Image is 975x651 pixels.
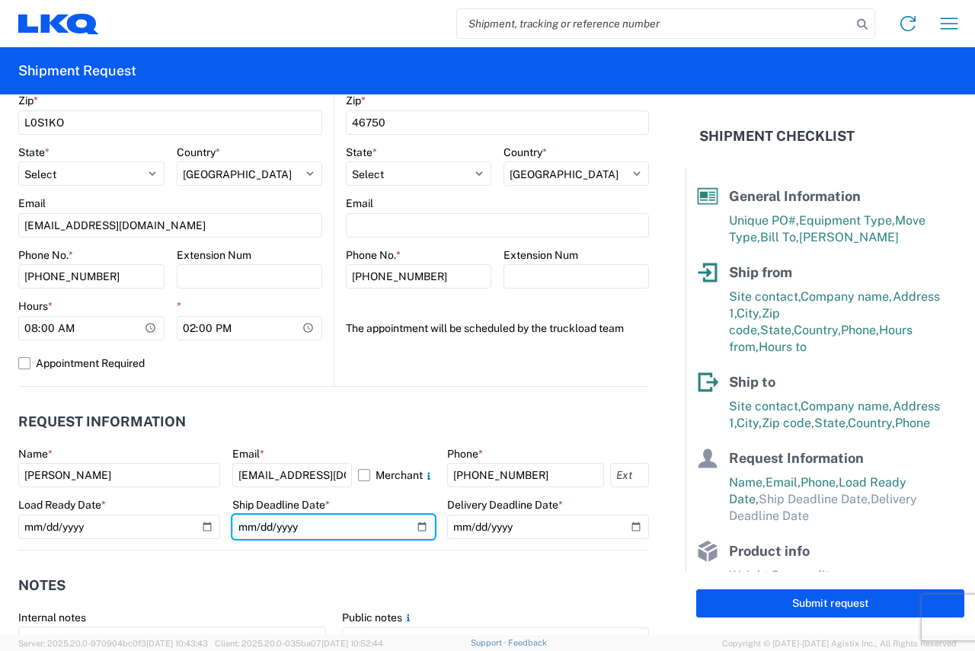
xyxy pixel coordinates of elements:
[447,447,483,461] label: Phone
[737,306,762,321] span: City,
[801,289,893,304] span: Company name,
[232,498,330,512] label: Ship Deadline Date
[729,289,801,304] span: Site contact,
[737,416,762,430] span: City,
[18,414,186,429] h2: Request Information
[346,248,401,262] label: Phone No.
[799,230,899,244] span: [PERSON_NAME]
[346,94,366,107] label: Zip
[729,450,864,466] span: Request Information
[146,639,208,648] span: [DATE] 10:43:43
[177,145,220,159] label: Country
[699,127,855,145] h2: Shipment Checklist
[215,639,383,648] span: Client: 2025.20.0-035ba07
[759,340,807,354] span: Hours to
[696,589,964,617] button: Submit request
[722,637,957,650] span: Copyright © [DATE]-[DATE] Agistix Inc., All Rights Reserved
[766,475,801,490] span: Email,
[18,447,53,461] label: Name
[447,498,563,512] label: Delivery Deadline Date
[457,9,852,38] input: Shipment, tracking or reference number
[729,399,801,413] span: Site contact,
[895,416,930,430] span: Phone
[760,323,794,337] span: State,
[794,323,841,337] span: Country,
[18,639,208,648] span: Server: 2025.20.0-970904bc0f3
[729,568,771,582] span: Weight,
[801,399,893,413] span: Company name,
[729,543,810,559] span: Product info
[321,639,383,648] span: [DATE] 10:52:44
[729,475,766,490] span: Name,
[18,145,50,159] label: State
[503,248,578,262] label: Extension Num
[729,188,861,204] span: General Information
[503,145,547,159] label: Country
[358,463,435,487] label: Merchant
[841,323,879,337] span: Phone,
[848,416,895,430] span: Country,
[771,568,836,582] span: Commodity
[18,94,38,107] label: Zip
[729,264,792,280] span: Ship from
[342,611,414,624] label: Public notes
[177,248,251,262] label: Extension Num
[508,638,547,647] a: Feedback
[729,374,775,390] span: Ship to
[18,299,53,313] label: Hours
[729,213,799,228] span: Unique PO#,
[18,351,322,375] label: Appointment Required
[18,498,106,512] label: Load Ready Date
[18,611,86,624] label: Internal notes
[346,196,373,210] label: Email
[762,416,814,430] span: Zip code,
[346,145,377,159] label: State
[232,447,264,461] label: Email
[471,638,509,647] a: Support
[799,213,895,228] span: Equipment Type,
[610,463,649,487] input: Ext
[18,62,136,80] h2: Shipment Request
[814,416,848,430] span: State,
[18,248,73,262] label: Phone No.
[759,492,871,506] span: Ship Deadline Date,
[760,230,799,244] span: Bill To,
[18,578,66,593] h2: Notes
[18,196,46,210] label: Email
[346,316,624,340] label: The appointment will be scheduled by the truckload team
[801,475,839,490] span: Phone,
